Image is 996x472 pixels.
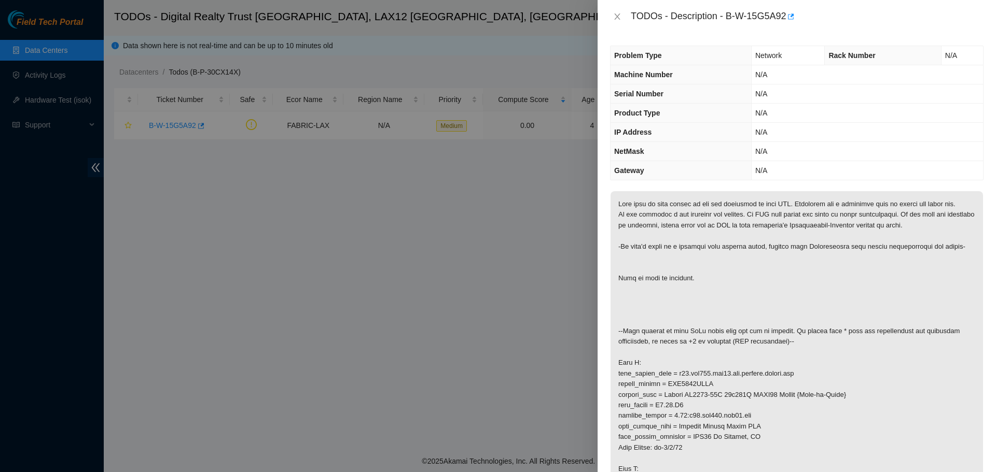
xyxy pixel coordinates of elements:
button: Close [610,12,625,22]
span: Problem Type [614,51,662,60]
span: Machine Number [614,70,673,79]
span: Serial Number [614,90,663,98]
span: close [613,12,621,21]
span: N/A [755,128,767,136]
span: NetMask [614,147,644,155]
span: N/A [945,51,957,60]
span: N/A [755,70,767,79]
span: N/A [755,90,767,98]
span: Network [755,51,782,60]
span: IP Address [614,128,652,136]
span: Rack Number [828,51,875,60]
span: N/A [755,166,767,175]
span: Product Type [614,109,660,117]
span: N/A [755,109,767,117]
span: N/A [755,147,767,155]
div: TODOs - Description - B-W-15G5A92 [631,8,984,25]
span: Gateway [614,166,644,175]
